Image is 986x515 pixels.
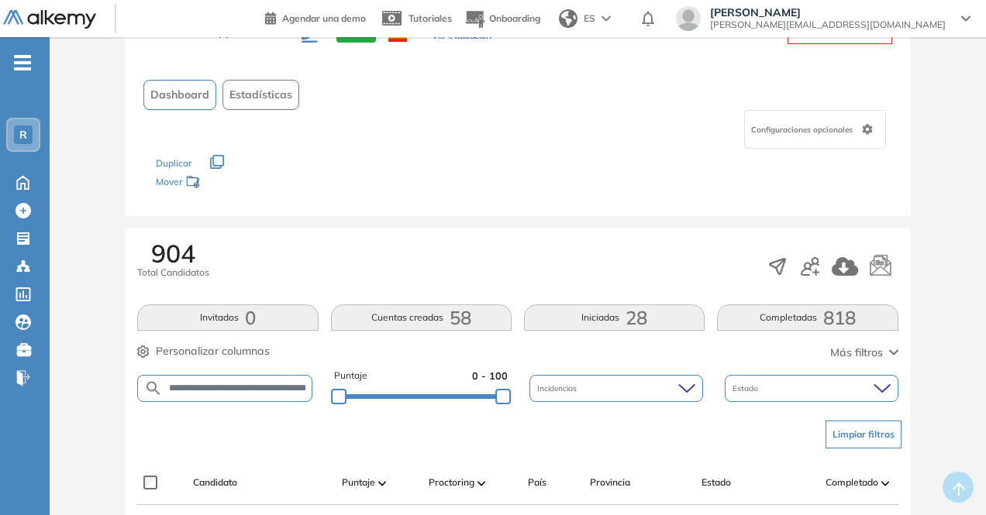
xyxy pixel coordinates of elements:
[14,61,31,64] i: -
[584,12,595,26] span: ES
[559,9,577,28] img: world
[144,379,163,398] img: SEARCH_ALT
[156,343,270,359] span: Personalizar columnas
[378,481,386,486] img: [missing "en.ARROW_ALT" translation]
[282,12,366,24] span: Agendar una demo
[143,22,302,55] h3: Evaluación
[222,80,299,110] button: Estadísticas
[524,304,705,331] button: Iniciadas28
[830,345,883,361] span: Más filtros
[156,157,191,169] span: Duplicar
[826,476,878,489] span: Completado
[229,87,292,103] span: Estadísticas
[590,476,630,489] span: Provincia
[826,421,902,448] button: Limpiar filtros
[702,476,731,489] span: Estado
[265,8,366,26] a: Agendar una demo
[908,441,986,515] iframe: Chat Widget
[151,241,195,266] span: 904
[477,481,485,486] img: [missing "en.ARROW_ALT" translation]
[429,476,474,489] span: Proctoring
[733,383,761,394] span: Estado
[19,129,27,141] span: R
[464,2,540,36] button: Onboarding
[409,12,452,24] span: Tutoriales
[137,304,318,331] button: Invitados0
[908,441,986,515] div: Widget de chat
[143,80,216,110] button: Dashboard
[710,19,946,31] span: [PERSON_NAME][EMAIL_ADDRESS][DOMAIN_NAME]
[334,369,367,383] span: Puntaje
[150,87,209,103] span: Dashboard
[489,12,540,24] span: Onboarding
[342,476,375,489] span: Puntaje
[156,169,311,197] div: Mover
[751,124,856,136] span: Configuraciones opcionales
[331,304,512,331] button: Cuentas creadas58
[830,345,898,361] button: Más filtros
[193,476,237,489] span: Candidato
[744,110,886,149] div: Configuraciones opcionales
[537,383,580,394] span: Incidencias
[710,6,946,19] span: [PERSON_NAME]
[717,304,898,331] button: Completadas818
[137,343,270,359] button: Personalizar columnas
[602,15,611,22] img: arrow
[3,10,96,29] img: Logo
[529,375,703,402] div: Incidencias
[472,369,508,383] span: 0 - 100
[528,476,546,489] span: País
[881,481,889,486] img: [missing "en.ARROW_ALT" translation]
[137,266,209,280] span: Total Candidatos
[725,375,898,402] div: Estado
